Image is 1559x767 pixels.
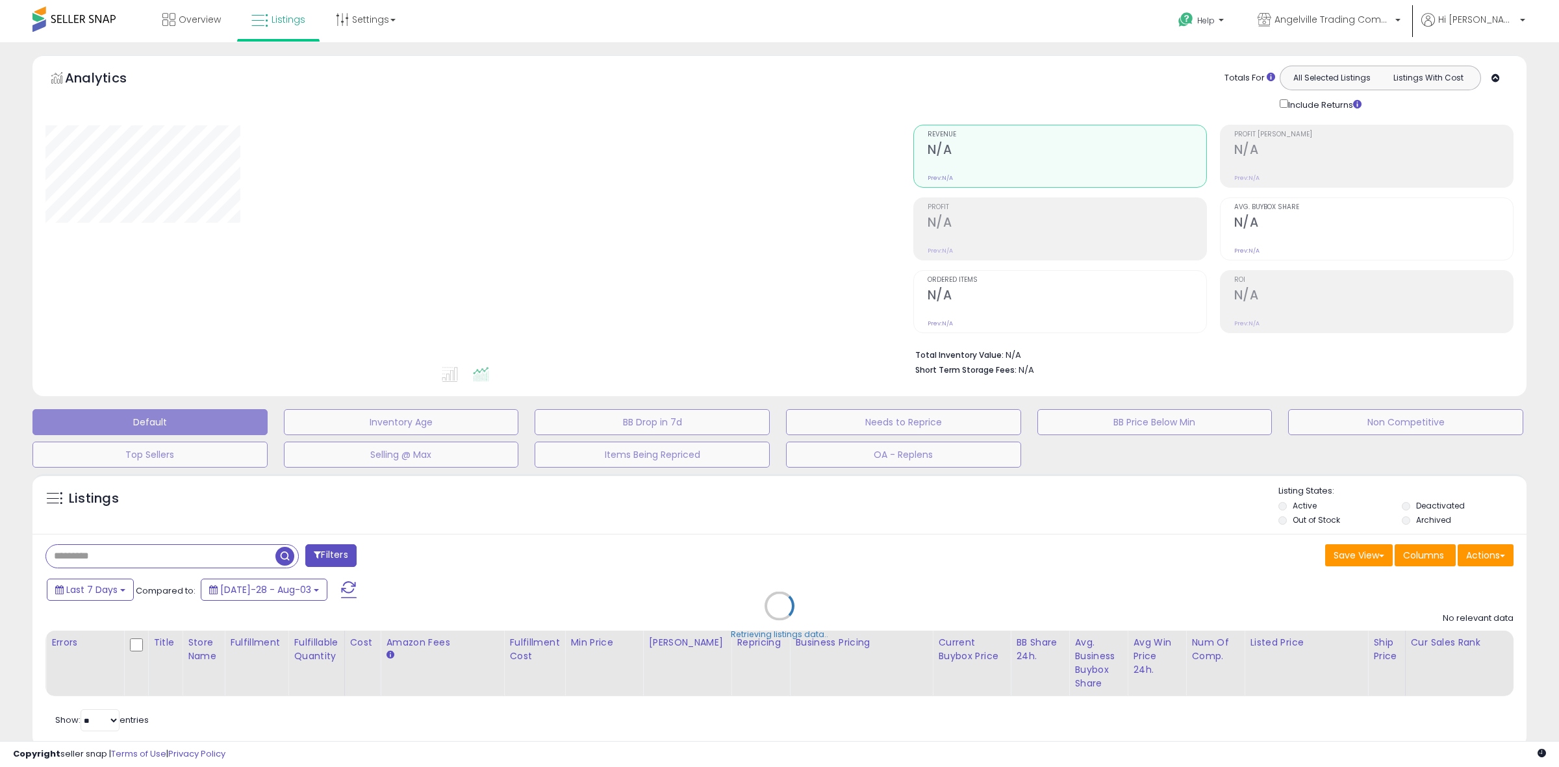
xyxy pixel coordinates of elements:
span: Angelville Trading Company [1274,13,1391,26]
a: Hi [PERSON_NAME] [1421,13,1525,42]
span: Overview [179,13,221,26]
span: Listings [272,13,305,26]
strong: Copyright [13,748,60,760]
button: All Selected Listings [1284,69,1380,86]
h2: N/A [1234,215,1513,233]
button: Default [32,409,268,435]
small: Prev: N/A [1234,247,1260,255]
button: BB Drop in 7d [535,409,770,435]
span: Avg. Buybox Share [1234,204,1513,211]
span: N/A [1019,364,1034,376]
div: Retrieving listings data.. [731,629,828,640]
span: Ordered Items [928,277,1206,284]
span: ROI [1234,277,1513,284]
small: Prev: N/A [928,174,953,182]
button: Listings With Cost [1380,69,1477,86]
button: BB Price Below Min [1037,409,1273,435]
h2: N/A [928,288,1206,305]
h2: N/A [928,142,1206,160]
i: Get Help [1178,12,1194,28]
span: Profit [PERSON_NAME] [1234,131,1513,138]
button: OA - Replens [786,442,1021,468]
b: Total Inventory Value: [915,349,1004,360]
span: Profit [928,204,1206,211]
button: Inventory Age [284,409,519,435]
div: Include Returns [1270,97,1377,112]
button: Needs to Reprice [786,409,1021,435]
span: Hi [PERSON_NAME] [1438,13,1516,26]
h2: N/A [1234,142,1513,160]
small: Prev: N/A [928,320,953,327]
button: Non Competitive [1288,409,1523,435]
div: seller snap | | [13,748,225,761]
small: Prev: N/A [928,247,953,255]
div: Totals For [1224,72,1275,84]
button: Items Being Repriced [535,442,770,468]
li: N/A [915,346,1504,362]
button: Top Sellers [32,442,268,468]
a: Help [1168,2,1237,42]
small: Prev: N/A [1234,174,1260,182]
span: Revenue [928,131,1206,138]
h5: Analytics [65,69,152,90]
h2: N/A [1234,288,1513,305]
button: Selling @ Max [284,442,519,468]
h2: N/A [928,215,1206,233]
small: Prev: N/A [1234,320,1260,327]
span: Help [1197,15,1215,26]
b: Short Term Storage Fees: [915,364,1017,375]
